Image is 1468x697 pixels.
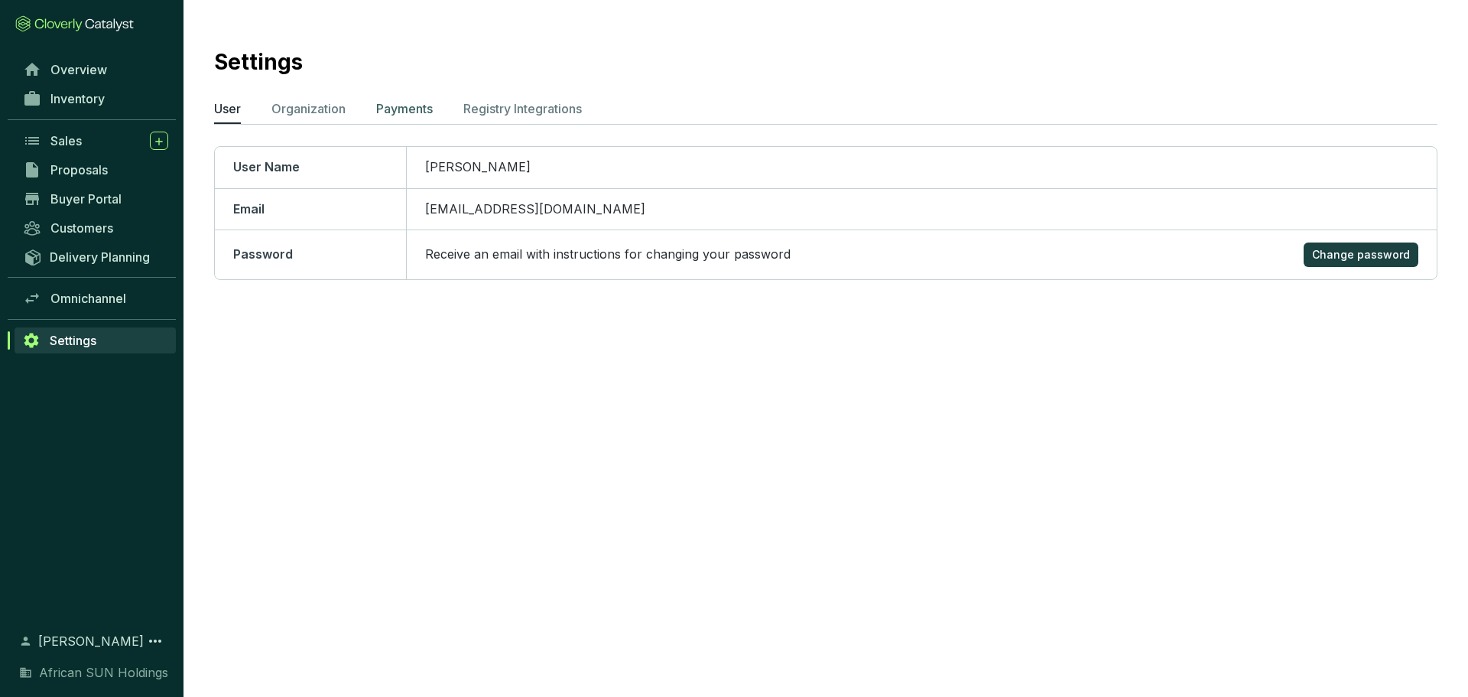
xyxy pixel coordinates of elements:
h2: Settings [214,46,303,78]
span: African SUN Holdings [39,663,168,682]
span: Customers [50,220,113,236]
a: Settings [15,327,176,353]
span: [PERSON_NAME] [38,632,144,650]
p: Payments [376,99,433,118]
span: Proposals [50,162,108,178]
span: Password [233,246,293,262]
a: Omnichannel [15,285,176,311]
span: Omnichannel [50,291,126,306]
p: Organization [271,99,346,118]
span: Buyer Portal [50,191,122,207]
p: User [214,99,241,118]
p: Registry Integrations [463,99,582,118]
span: Change password [1312,247,1410,262]
a: Inventory [15,86,176,112]
a: Overview [15,57,176,83]
span: [EMAIL_ADDRESS][DOMAIN_NAME] [425,201,645,217]
span: User Name [233,159,300,174]
a: Sales [15,128,176,154]
span: Delivery Planning [50,249,150,265]
a: Delivery Planning [15,244,176,269]
span: Sales [50,133,82,148]
button: Change password [1304,243,1418,267]
a: Proposals [15,157,176,183]
span: Overview [50,62,107,77]
span: [PERSON_NAME] [425,159,531,174]
span: Settings [50,333,96,348]
span: Inventory [50,91,105,106]
span: Email [233,201,265,217]
p: Receive an email with instructions for changing your password [425,246,791,263]
a: Buyer Portal [15,186,176,212]
a: Customers [15,215,176,241]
